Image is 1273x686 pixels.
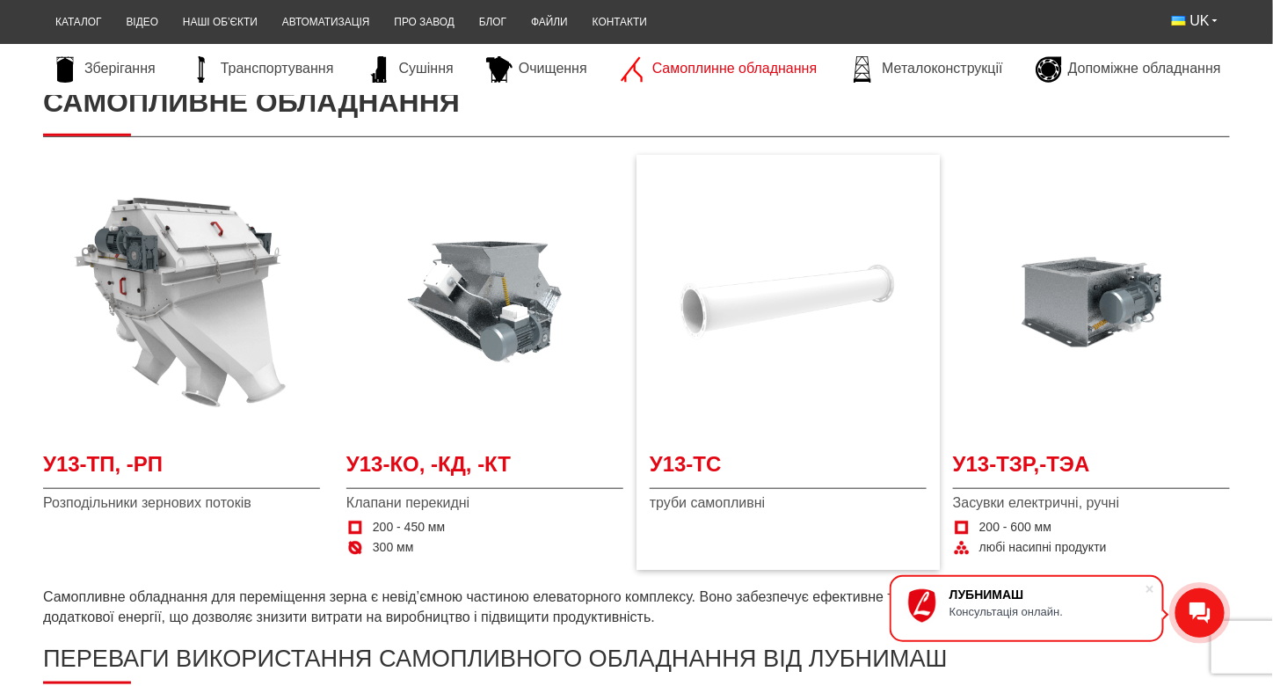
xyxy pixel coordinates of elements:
a: У13-ТЗР,-ТЭА [953,449,1230,489]
span: Засувки електричні, ручні [953,493,1230,513]
a: У13-КО, -КД, -КТ [346,449,623,489]
p: Самопливне обладнання для переміщення зерна є невід’ємною частиною елеваторного комплексу. Воно з... [43,587,1230,627]
a: У13-ТС [650,449,927,489]
a: Сушіння [358,56,462,83]
a: Файли [519,5,580,40]
span: Розподільники зернових потоків [43,493,320,513]
button: UK [1160,5,1230,37]
img: Українська [1172,16,1186,26]
div: Консультація онлайн. [949,605,1145,618]
a: Відео [113,5,170,40]
a: Металоконструкції [840,56,1011,83]
a: Автоматизація [270,5,382,40]
span: 200 - 450 мм [373,519,445,536]
a: Наші об’єкти [171,5,270,40]
span: 300 мм [373,539,414,557]
a: Про завод [382,5,467,40]
a: Зберігання [43,56,164,83]
h1: Самопливне обладнання [43,68,1230,137]
div: ЛУБНИМАШ [949,587,1145,602]
h2: Переваги використання самопливного обладнання від Лубнимаш [43,645,1230,684]
a: Каталог [43,5,113,40]
a: Самоплинне обладнання [611,56,826,83]
span: 200 - 600 мм [979,519,1051,536]
a: Допоміжне обладнання [1027,56,1230,83]
span: любі насипні продукти [979,539,1107,557]
span: Транспортування [221,59,334,78]
a: У13-ТП, -РП [43,449,320,489]
span: Очищення [519,59,587,78]
span: UK [1190,11,1210,31]
span: Металоконструкції [882,59,1002,78]
span: Клапани перекидні [346,493,623,513]
span: труби самопливні [650,493,927,513]
a: Блог [467,5,519,40]
a: Очищення [477,56,596,83]
a: Контакти [580,5,659,40]
span: Самоплинне обладнання [652,59,817,78]
span: Сушіння [399,59,454,78]
span: Допоміжне обладнання [1068,59,1221,78]
span: Зберігання [84,59,156,78]
a: Транспортування [179,56,343,83]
